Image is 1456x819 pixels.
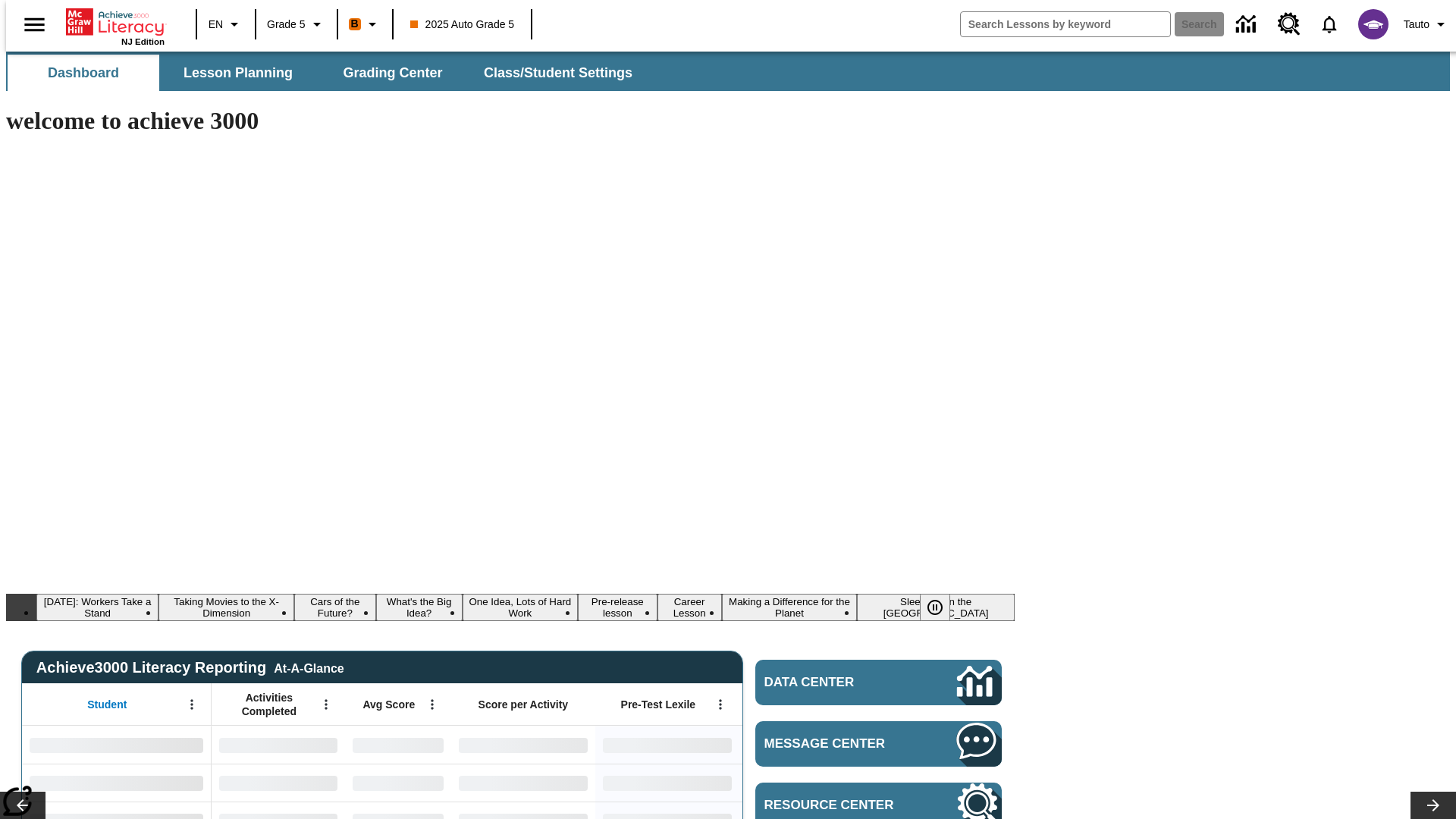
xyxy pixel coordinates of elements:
[219,691,319,718] span: Activities Completed
[764,675,906,690] span: Data Center
[212,764,345,802] div: No Data,
[1404,17,1429,33] span: Tauto
[274,659,344,676] div: At-A-Glance
[66,5,165,46] div: Home
[755,721,1002,767] a: Message Center
[1358,9,1389,39] img: avatar image
[6,107,1015,135] h1: welcome to achieve 3000
[343,11,388,38] button: Boost Class color is orange. Change class color
[212,726,345,764] div: No Data,
[184,64,293,82] span: Lesson Planning
[484,64,632,82] span: Class/Student Settings
[857,594,1015,621] button: Slide 9 Sleepless in the Animal Kingdom
[12,2,57,47] button: Open side menu
[1398,11,1456,38] button: Profile/Settings
[961,12,1170,36] input: search field
[1349,5,1398,44] button: Select a new avatar
[709,693,732,716] button: Open Menu
[920,594,965,621] div: Pause
[87,698,127,711] span: Student
[755,660,1002,705] a: Data Center
[261,11,332,38] button: Grade: Grade 5, Select a grade
[158,594,294,621] button: Slide 2 Taking Movies to the X-Dimension
[66,7,165,37] a: Home
[351,14,359,33] span: B
[472,55,645,91] button: Class/Student Settings
[410,17,515,33] span: 2025 Auto Grade 5
[1227,4,1269,45] a: Data Center
[657,594,722,621] button: Slide 7 Career Lesson
[345,764,451,802] div: No Data,
[376,594,463,621] button: Slide 4 What's the Big Idea?
[294,594,376,621] button: Slide 3 Cars of the Future?
[1310,5,1349,44] a: Notifications
[162,55,314,91] button: Lesson Planning
[209,17,223,33] span: EN
[121,37,165,46] span: NJ Edition
[479,698,569,711] span: Score per Activity
[362,698,415,711] span: Avg Score
[6,55,646,91] div: SubNavbar
[920,594,950,621] button: Pause
[343,64,442,82] span: Grading Center
[36,659,344,676] span: Achieve3000 Literacy Reporting
[1410,792,1456,819] button: Lesson carousel, Next
[621,698,696,711] span: Pre-Test Lexile
[421,693,444,716] button: Open Menu
[36,594,158,621] button: Slide 1 Labor Day: Workers Take a Stand
[315,693,337,716] button: Open Menu
[578,594,657,621] button: Slide 6 Pre-release lesson
[8,55,159,91] button: Dashboard
[463,594,578,621] button: Slide 5 One Idea, Lots of Hard Work
[722,594,858,621] button: Slide 8 Making a Difference for the Planet
[764,798,912,813] span: Resource Center
[1269,4,1310,45] a: Resource Center, Will open in new tab
[267,17,306,33] span: Grade 5
[48,64,119,82] span: Dashboard
[317,55,469,91] button: Grading Center
[202,11,250,38] button: Language: EN, Select a language
[180,693,203,716] button: Open Menu
[345,726,451,764] div: No Data,
[764,736,912,752] span: Message Center
[6,52,1450,91] div: SubNavbar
